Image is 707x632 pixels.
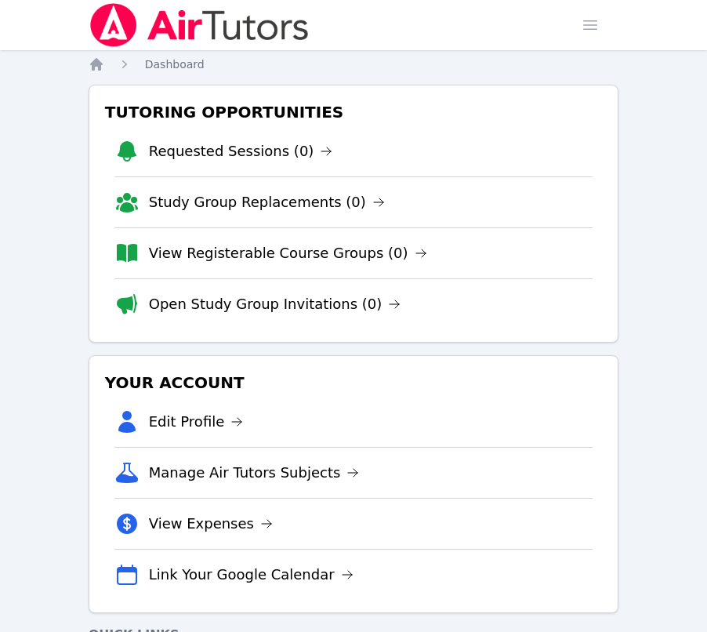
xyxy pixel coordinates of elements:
[149,293,401,315] a: Open Study Group Invitations (0)
[89,56,619,72] nav: Breadcrumb
[89,3,310,47] img: Air Tutors
[102,98,606,126] h3: Tutoring Opportunities
[149,564,353,586] a: Link Your Google Calendar
[149,411,244,433] a: Edit Profile
[149,462,360,484] a: Manage Air Tutors Subjects
[149,191,385,213] a: Study Group Replacements (0)
[149,140,333,162] a: Requested Sessions (0)
[145,58,205,71] span: Dashboard
[102,369,606,397] h3: Your Account
[149,242,427,264] a: View Registerable Course Groups (0)
[145,56,205,72] a: Dashboard
[149,513,273,535] a: View Expenses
